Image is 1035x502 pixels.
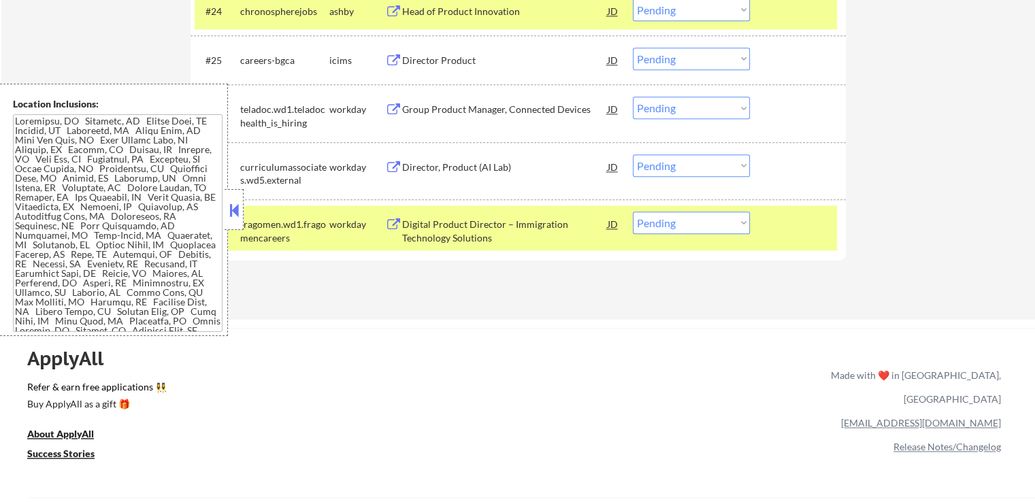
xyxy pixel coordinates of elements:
div: Director Product [402,54,608,67]
u: Success Stories [27,448,95,459]
u: About ApplyAll [27,428,94,439]
a: Refer & earn free applications 👯‍♀️ [27,382,546,397]
div: Digital Product Director – Immigration Technology Solutions [402,218,608,244]
a: Success Stories [27,446,113,463]
div: workday [329,218,385,231]
div: chronospherejobs [240,5,329,18]
div: Location Inclusions: [13,97,223,111]
div: JD [606,212,620,236]
div: workday [329,103,385,116]
div: icims [329,54,385,67]
div: workday [329,161,385,174]
a: About ApplyAll [27,426,113,444]
div: JD [606,48,620,72]
div: Director, Product (AI Lab) [402,161,608,174]
div: #24 [206,5,229,18]
div: teladoc.wd1.teladochealth_is_hiring [240,103,329,129]
a: Release Notes/Changelog [893,441,1001,452]
div: Buy ApplyAll as a gift 🎁 [27,399,163,409]
div: JD [606,97,620,121]
a: [EMAIL_ADDRESS][DOMAIN_NAME] [841,417,1001,429]
div: #25 [206,54,229,67]
a: Buy ApplyAll as a gift 🎁 [27,397,163,414]
div: Group Product Manager, Connected Devices [402,103,608,116]
div: JD [606,154,620,179]
div: Head of Product Innovation [402,5,608,18]
div: ashby [329,5,385,18]
div: ApplyAll [27,347,119,370]
div: Made with ❤️ in [GEOGRAPHIC_DATA], [GEOGRAPHIC_DATA] [825,363,1001,411]
div: fragomen.wd1.fragomencareers [240,218,329,244]
div: careers-bgca [240,54,329,67]
div: curriculumassociates.wd5.external [240,161,329,187]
